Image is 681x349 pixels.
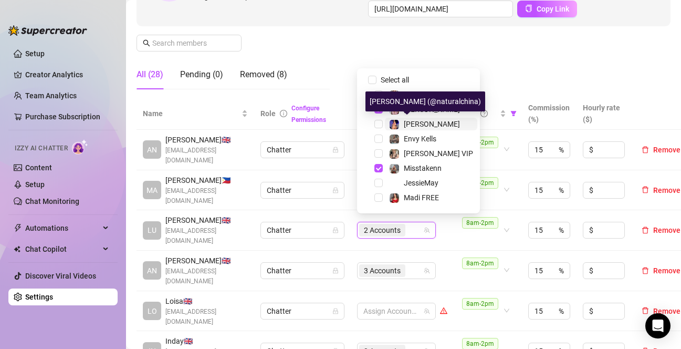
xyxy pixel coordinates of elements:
[25,66,109,83] a: Creator Analytics
[642,186,649,193] span: delete
[8,25,87,36] img: logo-BBDzfeDw.svg
[267,222,338,238] span: Chatter
[137,68,163,81] div: All (28)
[165,307,248,327] span: [EMAIL_ADDRESS][DOMAIN_NAME]
[25,163,52,172] a: Content
[267,142,338,158] span: Chatter
[390,120,399,129] img: Chyna
[267,303,338,319] span: Chatter
[267,263,338,279] span: Chatter
[291,105,326,124] a: Configure Permissions
[390,179,399,188] img: JessieMay
[376,74,413,86] span: Select all
[25,293,53,301] a: Settings
[332,147,339,153] span: lock
[148,305,157,317] span: LO
[404,90,460,99] span: [PERSON_NAME]
[165,295,248,307] span: Loisa 🇬🇧
[577,98,631,130] th: Hourly rate ($)
[642,227,649,234] span: delete
[147,144,157,156] span: AN
[374,120,383,128] span: Select tree node
[25,49,45,58] a: Setup
[25,220,100,237] span: Automations
[280,110,287,117] span: info-circle
[374,193,383,202] span: Select tree node
[404,179,438,187] span: JessieMay
[525,5,532,12] span: copy
[424,308,430,314] span: team
[332,227,339,233] span: lock
[653,186,680,194] span: Remove
[165,214,248,226] span: [PERSON_NAME] 🇬🇧
[143,39,150,47] span: search
[653,307,680,315] span: Remove
[25,180,45,189] a: Setup
[267,182,338,198] span: Chatter
[25,272,96,280] a: Discover Viral Videos
[404,135,436,143] span: Envy Kells
[404,164,442,172] span: Misstakenn
[462,137,498,148] span: 8am-2pm
[522,98,577,130] th: Commission (%)
[653,266,680,275] span: Remove
[143,108,239,119] span: Name
[424,227,430,233] span: team
[653,146,680,154] span: Remove
[25,241,100,258] span: Chat Copilot
[359,224,405,237] span: 2 Accounts
[374,179,383,187] span: Select tree node
[332,268,339,274] span: lock
[180,68,223,81] div: Pending (0)
[653,226,680,234] span: Remove
[424,268,430,274] span: team
[165,255,248,266] span: [PERSON_NAME] 🇬🇧
[137,98,254,130] th: Name
[510,110,517,117] span: filter
[642,307,649,314] span: delete
[14,224,22,232] span: thunderbolt
[390,135,399,144] img: Envy Kells
[517,1,577,17] button: Copy Link
[364,265,401,276] span: 3 Accounts
[15,143,68,153] span: Izzy AI Chatter
[404,193,439,202] span: Madi FREE
[25,197,79,206] a: Chat Monitoring
[332,187,339,193] span: lock
[365,91,485,111] div: [PERSON_NAME] (@naturalchina)
[390,193,399,203] img: Madi FREE
[359,264,405,277] span: 3 Accounts
[462,258,498,269] span: 8am-2pm
[14,245,20,253] img: Chat Copilot
[148,224,156,236] span: LU
[645,313,670,338] div: Open Intercom Messenger
[508,106,519,121] span: filter
[146,184,158,196] span: MA
[440,307,447,314] span: warning
[404,120,460,128] span: [PERSON_NAME]
[480,110,488,117] span: question-circle
[364,224,401,236] span: 2 Accounts
[642,267,649,274] span: delete
[332,308,339,314] span: lock
[165,335,248,347] span: Inday 🇬🇧
[390,149,399,159] img: Marie VIP
[165,146,248,166] span: [EMAIL_ADDRESS][DOMAIN_NAME]
[165,134,248,146] span: [PERSON_NAME] 🇬🇧
[165,174,248,186] span: [PERSON_NAME] 🇵🇭
[374,164,383,172] span: Select tree node
[642,146,649,153] span: delete
[462,298,498,310] span: 8am-2pm
[462,177,498,189] span: 8am-2pm
[374,135,383,143] span: Select tree node
[374,149,383,158] span: Select tree node
[374,90,383,99] span: Select tree node
[165,186,248,206] span: [EMAIL_ADDRESS][DOMAIN_NAME]
[260,109,276,118] span: Role
[240,68,287,81] div: Removed (8)
[72,139,88,155] img: AI Chatter
[390,90,399,100] img: Marie Free
[25,108,109,125] a: Purchase Subscription
[390,164,399,173] img: Misstakenn
[165,226,248,246] span: [EMAIL_ADDRESS][DOMAIN_NAME]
